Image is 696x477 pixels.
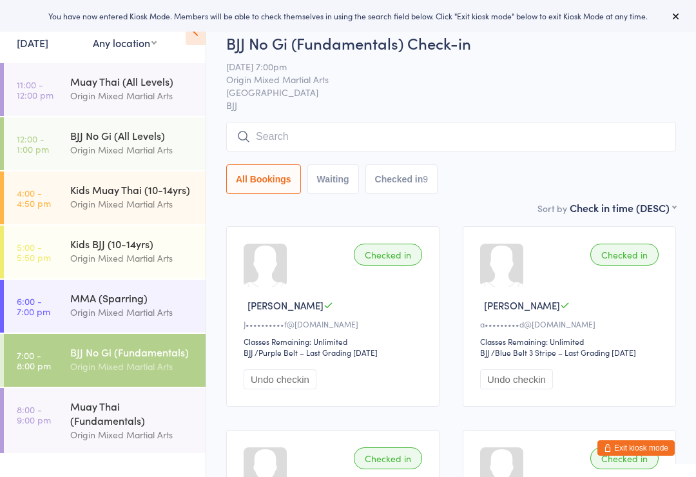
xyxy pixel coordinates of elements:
[247,298,324,312] span: [PERSON_NAME]
[4,334,206,387] a: 7:00 -8:00 pmBJJ No Gi (Fundamentals)Origin Mixed Martial Arts
[70,142,195,157] div: Origin Mixed Martial Arts
[17,296,50,316] time: 6:00 - 7:00 pm
[70,345,195,359] div: BJJ No Gi (Fundamentals)
[4,171,206,224] a: 4:00 -4:50 pmKids Muay Thai (10-14yrs)Origin Mixed Martial Arts
[17,133,49,154] time: 12:00 - 1:00 pm
[70,427,195,442] div: Origin Mixed Martial Arts
[590,447,659,469] div: Checked in
[354,447,422,469] div: Checked in
[93,35,157,50] div: Any location
[537,202,567,215] label: Sort by
[244,369,316,389] button: Undo checkin
[70,399,195,427] div: Muay Thai (Fundamentals)
[491,347,636,358] span: / Blue Belt 3 Stripe – Last Grading [DATE]
[4,226,206,278] a: 5:00 -5:50 pmKids BJJ (10-14yrs)Origin Mixed Martial Arts
[226,60,656,73] span: [DATE] 7:00pm
[244,318,426,329] div: J••••••••••f@[DOMAIN_NAME]
[21,10,675,21] div: You have now entered Kiosk Mode. Members will be able to check themselves in using the search fie...
[17,79,53,100] time: 11:00 - 12:00 pm
[597,440,675,456] button: Exit kiosk mode
[17,188,51,208] time: 4:00 - 4:50 pm
[70,359,195,374] div: Origin Mixed Martial Arts
[244,347,253,358] div: BJJ
[484,298,560,312] span: [PERSON_NAME]
[4,388,206,453] a: 8:00 -9:00 pmMuay Thai (Fundamentals)Origin Mixed Martial Arts
[70,182,195,197] div: Kids Muay Thai (10-14yrs)
[17,404,51,425] time: 8:00 - 9:00 pm
[4,63,206,116] a: 11:00 -12:00 pmMuay Thai (All Levels)Origin Mixed Martial Arts
[70,74,195,88] div: Muay Thai (All Levels)
[70,305,195,320] div: Origin Mixed Martial Arts
[70,128,195,142] div: BJJ No Gi (All Levels)
[226,122,676,151] input: Search
[17,350,51,371] time: 7:00 - 8:00 pm
[480,336,662,347] div: Classes Remaining: Unlimited
[226,73,656,86] span: Origin Mixed Martial Arts
[480,347,489,358] div: BJJ
[480,318,662,329] div: a•••••••••d@[DOMAIN_NAME]
[17,35,48,50] a: [DATE]
[4,117,206,170] a: 12:00 -1:00 pmBJJ No Gi (All Levels)Origin Mixed Martial Arts
[354,244,422,266] div: Checked in
[226,86,656,99] span: [GEOGRAPHIC_DATA]
[70,88,195,103] div: Origin Mixed Martial Arts
[70,197,195,211] div: Origin Mixed Martial Arts
[244,336,426,347] div: Classes Remaining: Unlimited
[17,242,51,262] time: 5:00 - 5:50 pm
[70,251,195,266] div: Origin Mixed Martial Arts
[480,369,553,389] button: Undo checkin
[226,99,676,112] span: BJJ
[226,164,301,194] button: All Bookings
[4,280,206,333] a: 6:00 -7:00 pmMMA (Sparring)Origin Mixed Martial Arts
[365,164,438,194] button: Checked in9
[590,244,659,266] div: Checked in
[307,164,359,194] button: Waiting
[423,174,428,184] div: 9
[226,32,676,54] h2: BJJ No Gi (Fundamentals) Check-in
[255,347,378,358] span: / Purple Belt – Last Grading [DATE]
[70,237,195,251] div: Kids BJJ (10-14yrs)
[70,291,195,305] div: MMA (Sparring)
[570,200,676,215] div: Check in time (DESC)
